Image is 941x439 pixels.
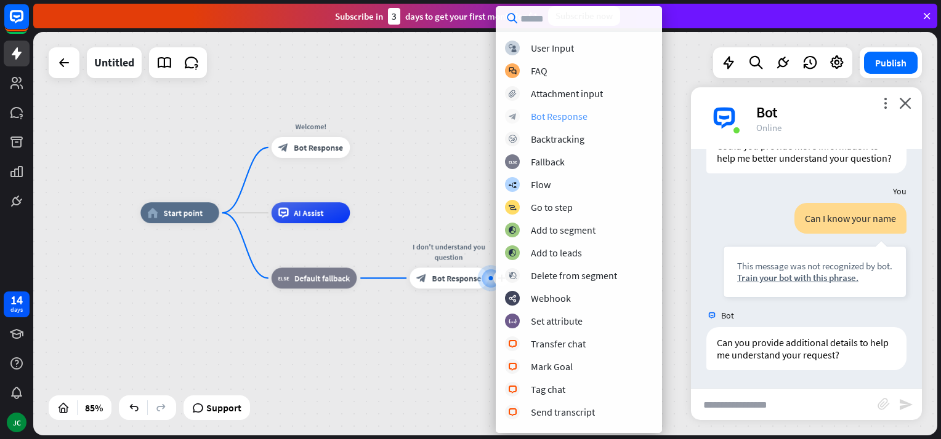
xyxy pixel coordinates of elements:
[206,398,241,417] span: Support
[531,65,547,77] div: FAQ
[264,121,358,132] div: Welcome!
[508,408,517,416] i: block_livechat
[531,315,583,327] div: Set attribute
[756,122,907,133] div: Online
[508,340,517,348] i: block_livechat
[531,247,582,259] div: Add to leads
[294,142,343,152] span: Bot Response
[508,249,517,257] i: block_add_to_segment
[531,178,551,191] div: Flow
[278,142,289,152] i: block_bot_response
[10,5,47,42] button: Open LiveChat chat widget
[508,181,517,189] i: builder_tree
[509,272,517,280] i: block_delete_from_segment
[416,273,427,283] i: block_bot_response
[432,273,482,283] span: Bot Response
[164,208,203,218] span: Start point
[508,363,517,371] i: block_livechat
[509,158,517,166] i: block_fallback
[737,272,892,283] div: Train your bot with this phrase.
[94,47,134,78] div: Untitled
[509,44,517,52] i: block_user_input
[737,260,892,272] div: This message was not recognized by bot.
[508,386,517,394] i: block_livechat
[509,90,517,98] i: block_attachment
[706,130,907,173] div: Could you provide more information to help me better understand your question?
[508,226,517,234] i: block_add_to_segment
[531,292,571,304] div: Webhook
[531,201,573,213] div: Go to step
[335,8,538,25] div: Subscribe in days to get your first month for $1
[388,8,400,25] div: 3
[531,42,574,54] div: User Input
[509,113,517,121] i: block_bot_response
[899,97,911,109] i: close
[10,306,23,314] div: days
[509,135,517,143] i: block_backtracking
[756,103,907,122] div: Bot
[147,208,158,218] i: home_2
[278,273,289,283] i: block_fallback
[294,208,323,218] span: AI Assist
[531,338,586,350] div: Transfer chat
[531,269,617,282] div: Delete from segment
[531,383,565,395] div: Tag chat
[508,204,517,212] i: block_goto
[531,224,596,236] div: Add to segment
[531,156,565,168] div: Fallback
[531,110,588,122] div: Bot Response
[794,203,907,234] div: Can I know your name
[4,291,30,317] a: 14 days
[294,273,350,283] span: Default fallback
[531,360,573,373] div: Mark Goal
[864,52,918,74] button: Publish
[509,67,517,75] i: block_faq
[509,295,517,303] i: webhooks
[509,317,517,325] i: block_set_attribute
[721,310,734,321] span: Bot
[893,186,907,197] span: You
[531,87,603,100] div: Attachment input
[531,406,595,418] div: Send transcript
[81,398,107,417] div: 85%
[10,295,23,306] div: 14
[706,327,907,370] div: Can you provide additional details to help me understand your request?
[7,413,26,432] div: JC
[899,397,913,412] i: send
[531,133,584,145] div: Backtracking
[878,398,890,410] i: block_attachment
[402,242,496,263] div: I don't understand you question
[879,97,891,109] i: more_vert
